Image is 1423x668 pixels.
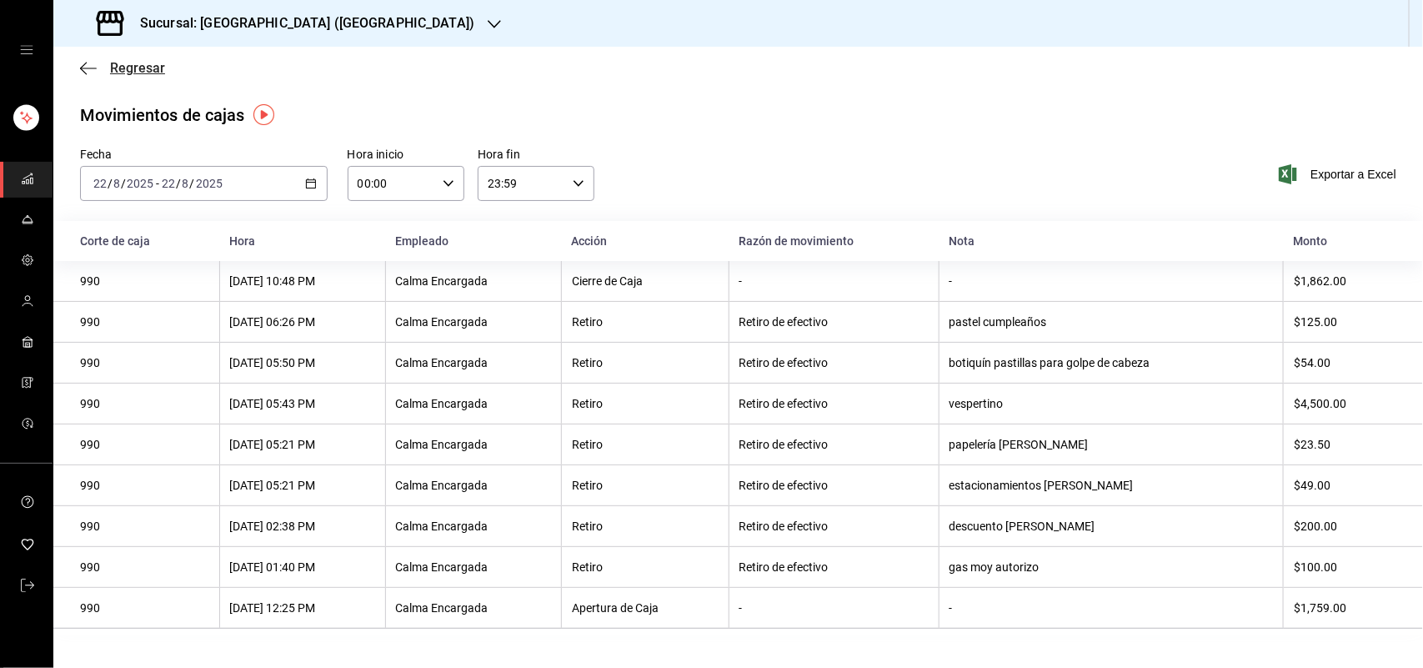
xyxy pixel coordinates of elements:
[80,479,209,492] div: 990
[939,221,1284,261] th: Nota
[80,315,209,329] div: 990
[127,13,474,33] h3: Sucursal: [GEOGRAPHIC_DATA] ([GEOGRAPHIC_DATA])
[396,438,551,451] div: Calma Encargada
[230,479,375,492] div: [DATE] 05:21 PM
[80,103,245,128] div: Movimientos de cajas
[190,177,195,190] span: /
[80,274,209,288] div: 990
[1282,164,1396,184] button: Exportar a Excel
[121,177,126,190] span: /
[396,274,551,288] div: Calma Encargada
[80,601,209,615] div: 990
[1294,560,1396,574] div: $100.00
[572,356,719,369] div: Retiro
[950,315,1274,329] div: pastel cumpleaños
[396,601,551,615] div: Calma Encargada
[385,221,561,261] th: Empleado
[1294,479,1396,492] div: $49.00
[572,274,719,288] div: Cierre de Caja
[1294,438,1396,451] div: $23.50
[253,104,274,125] img: Tooltip marker
[729,221,939,261] th: Razón de movimiento
[20,43,33,57] button: open drawer
[230,315,375,329] div: [DATE] 06:26 PM
[396,315,551,329] div: Calma Encargada
[950,356,1274,369] div: botiquín pastillas para golpe de cabeza
[80,397,209,410] div: 990
[108,177,113,190] span: /
[950,274,1274,288] div: -
[161,177,176,190] input: --
[230,560,375,574] div: [DATE] 01:40 PM
[572,315,719,329] div: Retiro
[739,560,929,574] div: Retiro de efectivo
[93,177,108,190] input: --
[950,560,1274,574] div: gas moy autorizo
[80,438,209,451] div: 990
[739,520,929,533] div: Retiro de efectivo
[572,397,719,410] div: Retiro
[572,520,719,533] div: Retiro
[230,274,375,288] div: [DATE] 10:48 PM
[739,356,929,369] div: Retiro de efectivo
[230,356,375,369] div: [DATE] 05:50 PM
[478,149,594,161] label: Hora fin
[739,601,929,615] div: -
[80,560,209,574] div: 990
[219,221,385,261] th: Hora
[396,356,551,369] div: Calma Encargada
[1294,315,1396,329] div: $125.00
[126,177,154,190] input: ----
[156,177,159,190] span: -
[53,221,219,261] th: Corte de caja
[230,601,375,615] div: [DATE] 12:25 PM
[950,438,1274,451] div: papelería [PERSON_NAME]
[195,177,223,190] input: ----
[950,479,1274,492] div: estacionamientos [PERSON_NAME]
[950,601,1274,615] div: -
[739,315,929,329] div: Retiro de efectivo
[230,438,375,451] div: [DATE] 05:21 PM
[739,397,929,410] div: Retiro de efectivo
[80,356,209,369] div: 990
[110,60,165,76] span: Regresar
[80,60,165,76] button: Regresar
[1294,397,1396,410] div: $4,500.00
[182,177,190,190] input: --
[739,438,929,451] div: Retiro de efectivo
[1294,274,1396,288] div: $1,862.00
[950,520,1274,533] div: descuento [PERSON_NAME]
[396,560,551,574] div: Calma Encargada
[1284,221,1423,261] th: Monto
[1294,601,1396,615] div: $1,759.00
[1294,356,1396,369] div: $54.00
[950,397,1274,410] div: vespertino
[80,149,328,161] label: Fecha
[396,520,551,533] div: Calma Encargada
[1294,520,1396,533] div: $200.00
[176,177,181,190] span: /
[230,397,375,410] div: [DATE] 05:43 PM
[113,177,121,190] input: --
[80,520,209,533] div: 990
[230,520,375,533] div: [DATE] 02:38 PM
[572,479,719,492] div: Retiro
[396,479,551,492] div: Calma Encargada
[739,479,929,492] div: Retiro de efectivo
[739,274,929,288] div: -
[562,221,729,261] th: Acción
[348,149,464,161] label: Hora inicio
[572,601,719,615] div: Apertura de Caja
[572,438,719,451] div: Retiro
[572,560,719,574] div: Retiro
[396,397,551,410] div: Calma Encargada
